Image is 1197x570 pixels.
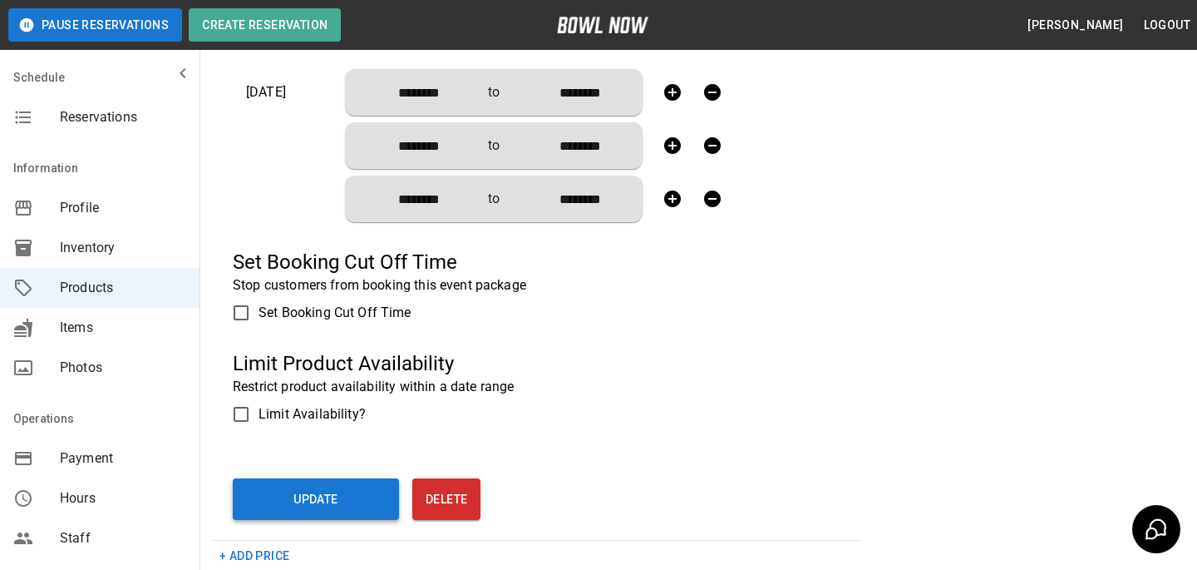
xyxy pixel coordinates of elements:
span: Hours [60,488,186,508]
h5: Limit Product Availability [233,350,621,377]
span: Products [60,278,186,298]
span: Set Booking Cut Off Time [259,303,411,323]
button: Pause Reservations [8,8,182,42]
span: Profile [60,198,186,218]
img: logo [557,17,648,33]
p: to [488,189,500,209]
p: Stop customers from booking this event package [233,275,621,295]
span: Photos [60,358,186,378]
span: Inventory [60,238,186,258]
p: to [488,82,500,102]
span: Items [60,318,186,338]
button: [PERSON_NAME] [1021,10,1130,41]
input: Choose time, selected time is 4:00 PM [358,76,468,109]
input: Choose time, selected time is 5:00 PM [520,76,629,109]
input: Choose time, selected time is 5:00 PM [358,129,468,162]
h5: Set Booking Cut Off Time [233,249,621,275]
input: Choose time, selected time is 7:00 PM [520,182,629,216]
span: Payment [60,449,186,468]
span: Staff [60,528,186,548]
button: Logout [1137,10,1197,41]
button: Create Reservation [189,8,341,42]
p: Restrict product availability within a date range [233,377,621,397]
button: Delete [412,478,480,520]
span: Limit Availability? [259,404,366,424]
span: Reservations [60,107,186,127]
p: to [488,136,500,156]
input: Choose time, selected time is 6:00 PM [520,129,629,162]
input: Choose time, selected time is 6:00 PM [358,182,468,216]
p: [DATE] [246,82,332,102]
button: Update [233,478,399,520]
